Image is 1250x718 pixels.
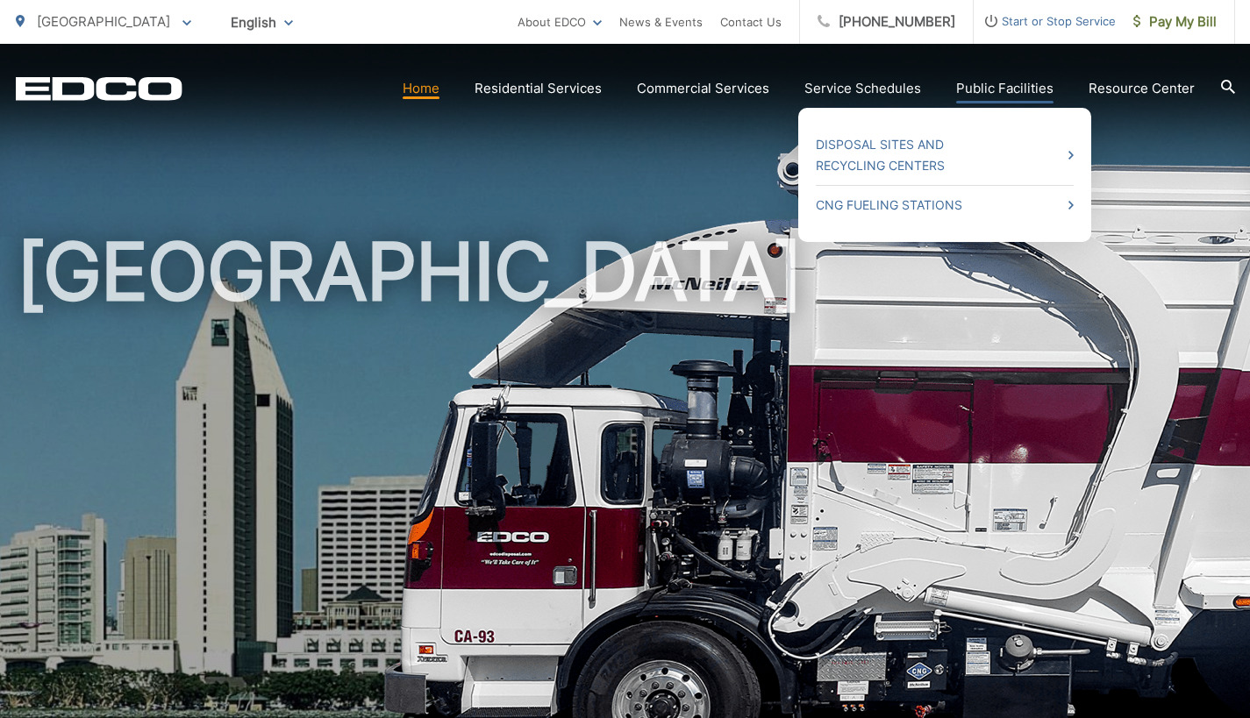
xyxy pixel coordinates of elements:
[403,78,439,99] a: Home
[619,11,703,32] a: News & Events
[720,11,782,32] a: Contact Us
[816,134,1074,176] a: Disposal Sites and Recycling Centers
[637,78,769,99] a: Commercial Services
[218,7,306,38] span: English
[804,78,921,99] a: Service Schedules
[816,195,1074,216] a: CNG Fueling Stations
[16,76,182,101] a: EDCD logo. Return to the homepage.
[37,13,170,30] span: [GEOGRAPHIC_DATA]
[1089,78,1195,99] a: Resource Center
[475,78,602,99] a: Residential Services
[956,78,1054,99] a: Public Facilities
[1133,11,1217,32] span: Pay My Bill
[518,11,602,32] a: About EDCO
